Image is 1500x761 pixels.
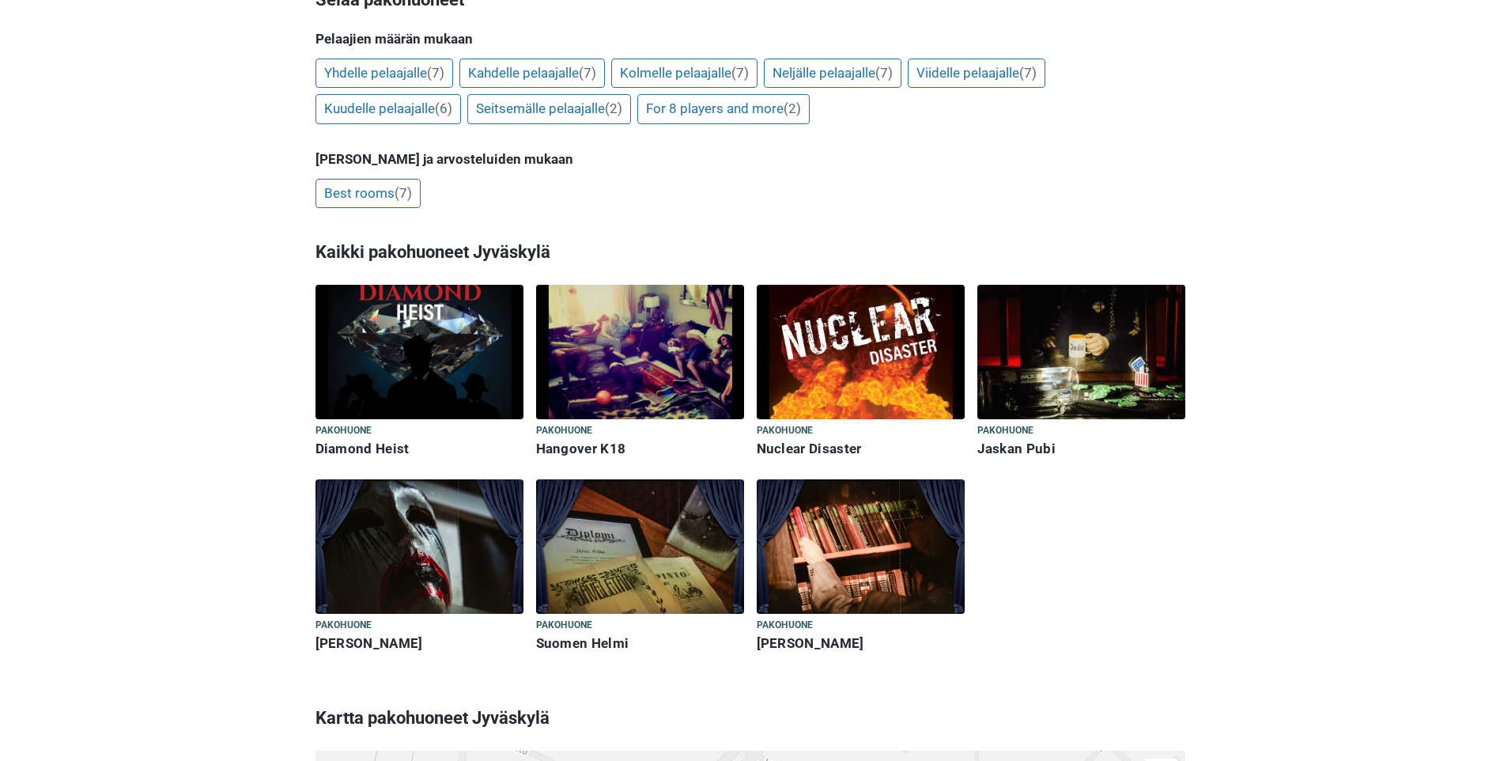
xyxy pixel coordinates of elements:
[757,441,965,457] h6: Nuclear Disaster
[536,441,744,457] h6: Hangover K18
[395,185,412,201] span: (7)
[757,285,965,460] a: Nuclear Disaster Pakohuone Nuclear Disaster
[315,479,523,655] a: Sofian Mieli Pakohuone [PERSON_NAME]
[315,698,1185,739] h3: Kartta pakohuoneet Jyväskylä
[315,285,523,419] img: Diamond Heist
[536,635,744,652] h6: Suomen Helmi
[605,100,622,116] span: (2)
[611,59,758,89] a: Kolmelle pelaajalle(7)
[536,422,593,440] span: Pakohuone
[731,65,749,81] span: (7)
[536,285,744,419] img: Hangover K18
[637,94,810,124] a: For 8 players and more(2)
[536,479,744,655] a: Suomen Helmi Pakohuone Suomen Helmi
[908,59,1045,89] a: Viidelle pelaajalle(7)
[467,94,631,124] a: Seitsemälle pelaajalle(2)
[315,635,523,652] h6: [PERSON_NAME]
[536,617,593,634] span: Pakohuone
[1019,65,1037,81] span: (7)
[435,100,452,116] span: (6)
[757,479,965,614] img: Wihtorin Wintti
[315,422,372,440] span: Pakohuone
[315,285,523,460] a: Diamond Heist Pakohuone Diamond Heist
[579,65,596,81] span: (7)
[757,635,965,652] h6: [PERSON_NAME]
[315,31,1185,47] h5: Pelaajien määrän mukaan
[315,151,1185,167] h5: [PERSON_NAME] ja arvosteluiden mukaan
[536,479,744,614] img: Suomen Helmi
[315,441,523,457] h6: Diamond Heist
[784,100,801,116] span: (2)
[757,285,965,419] img: Nuclear Disaster
[757,422,814,440] span: Pakohuone
[315,179,421,209] a: Best rooms(7)
[315,232,1185,273] h3: Kaikki pakohuoneet Jyväskylä
[977,285,1185,419] img: Jaskan Pubi
[315,59,453,89] a: Yhdelle pelaajalle(7)
[757,617,814,634] span: Pakohuone
[764,59,901,89] a: Neljälle pelaajalle(7)
[977,285,1185,460] a: Jaskan Pubi Pakohuone Jaskan Pubi
[757,479,965,655] a: Wihtorin Wintti Pakohuone [PERSON_NAME]
[977,422,1034,440] span: Pakohuone
[536,285,744,460] a: Hangover K18 Pakohuone Hangover K18
[315,617,372,634] span: Pakohuone
[875,65,893,81] span: (7)
[315,94,461,124] a: Kuudelle pelaajalle(6)
[427,65,444,81] span: (7)
[977,441,1185,457] h6: Jaskan Pubi
[459,59,605,89] a: Kahdelle pelaajalle(7)
[315,479,523,614] img: Sofian Mieli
